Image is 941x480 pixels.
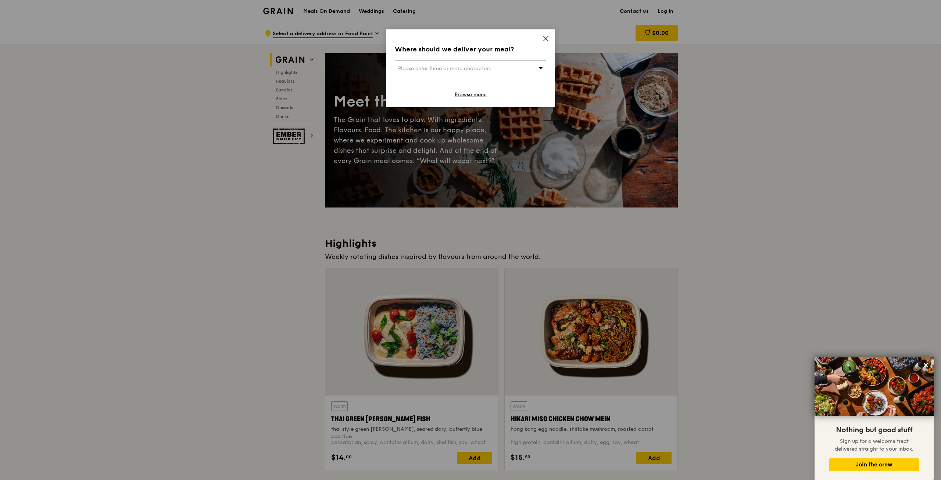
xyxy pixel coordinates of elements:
[395,44,546,54] div: Where should we deliver your meal?
[455,91,487,98] a: Browse menu
[829,458,919,471] button: Join the crew
[398,65,491,72] span: Please enter three or more characters
[815,357,934,416] img: DSC07876-Edit02-Large.jpeg
[836,426,912,434] span: Nothing but good stuff
[920,359,932,371] button: Close
[835,438,913,452] span: Sign up for a welcome treat delivered straight to your inbox.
